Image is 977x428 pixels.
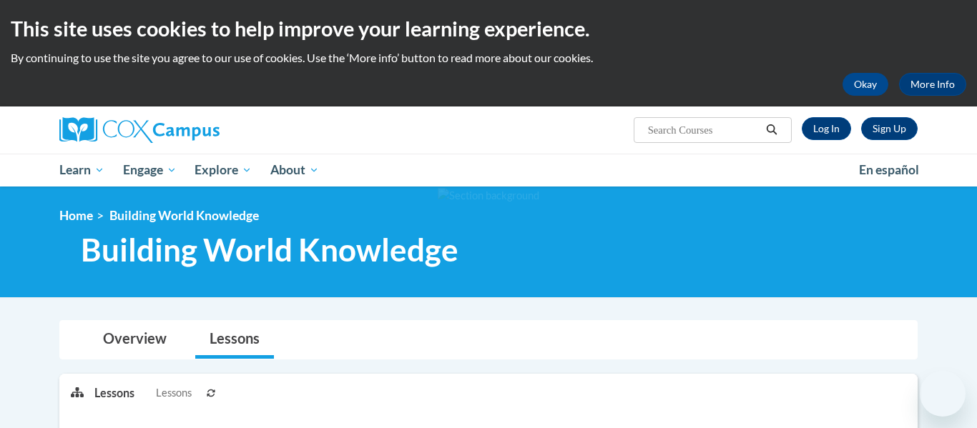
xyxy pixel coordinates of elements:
[59,208,93,223] a: Home
[11,50,966,66] p: By continuing to use the site you agree to our use of cookies. Use the ‘More info’ button to read...
[109,208,259,223] span: Building World Knowledge
[195,161,252,179] span: Explore
[761,121,782,139] button: Search
[843,73,888,96] button: Okay
[261,154,328,186] a: About
[802,117,851,140] a: Log In
[81,231,458,269] span: Building World Knowledge
[50,154,114,186] a: Learn
[59,117,331,143] a: Cox Campus
[850,155,928,185] a: En español
[59,161,104,179] span: Learn
[859,162,919,177] span: En español
[11,14,966,43] h2: This site uses cookies to help improve your learning experience.
[123,161,177,179] span: Engage
[647,121,761,139] input: Search Courses
[195,321,274,359] a: Lessons
[185,154,261,186] a: Explore
[920,371,966,417] iframe: Button to launch messaging window
[156,385,192,401] span: Lessons
[861,117,918,140] a: Register
[59,117,220,143] img: Cox Campus
[438,188,539,204] img: Section background
[899,73,966,96] a: More Info
[38,154,939,186] div: Main menu
[89,321,181,359] a: Overview
[270,161,319,179] span: About
[114,154,186,186] a: Engage
[94,385,134,401] p: Lessons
